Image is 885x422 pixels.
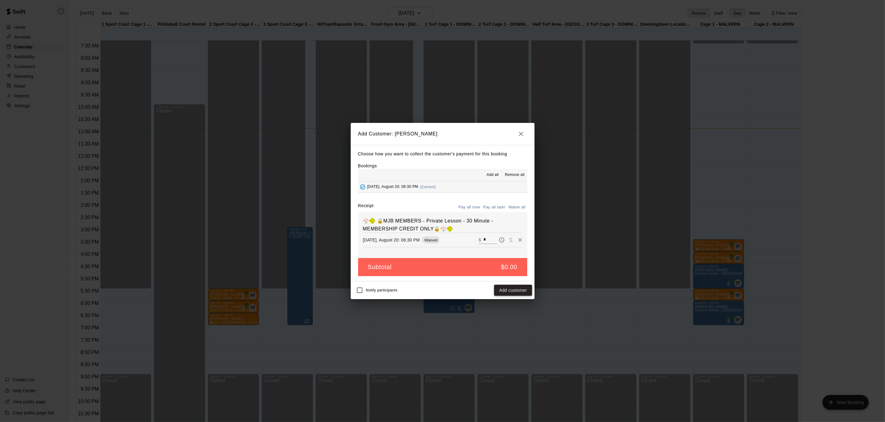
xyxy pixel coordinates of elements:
span: Waived [422,238,440,242]
button: Waive all [507,203,527,212]
button: Add all [483,170,502,180]
p: $ [479,237,481,243]
label: Receipt [358,203,374,212]
span: [DATE], August 20: 06:30 PM [367,185,418,189]
span: Notify participants [366,288,398,292]
span: Remove all [505,172,524,178]
p: [DATE], August 20: 06:30 PM [363,237,420,243]
button: Pay all later [482,203,507,212]
span: Pay later [497,237,506,242]
h5: $0.00 [501,263,517,271]
h6: ⚾️🥎 🔒MJB MEMBERS - Private Lesson - 30 Minute - MEMBERSHIP CREDIT ONLY🔒⚾️🥎 [363,217,522,233]
label: Bookings [358,163,377,168]
p: Choose how you want to collect the customer's payment for this booking [358,150,527,158]
span: Waive payment [506,237,516,242]
button: Add customer [494,285,532,296]
button: Added - Collect Payment[DATE], August 20: 06:30 PM(Current) [358,181,527,193]
h5: Subtotal [368,263,392,271]
span: Add all [487,172,499,178]
button: Pay all now [457,203,482,212]
button: Remove all [502,170,527,180]
h2: Add Customer: [PERSON_NAME] [351,123,535,145]
button: Added - Collect Payment [358,182,367,192]
span: (Current) [420,185,436,189]
button: Remove [516,235,525,245]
